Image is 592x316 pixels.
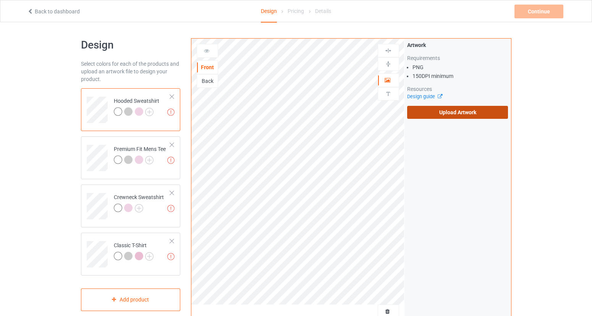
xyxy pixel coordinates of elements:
div: Pricing [288,0,304,22]
div: Crewneck Sweatshirt [81,185,181,227]
h1: Design [81,38,181,52]
label: Upload Artwork [407,106,508,119]
li: PNG [412,63,508,71]
div: Artwork [407,41,508,49]
div: Hooded Sweatshirt [81,88,181,131]
img: exclamation icon [167,205,175,212]
div: Crewneck Sweatshirt [114,193,164,212]
img: svg+xml;base64,PD94bWwgdmVyc2lvbj0iMS4wIiBlbmNvZGluZz0iVVRGLTgiPz4KPHN2ZyB3aWR0aD0iMjJweCIgaGVpZ2... [145,252,154,261]
a: Design guide [407,94,442,99]
div: Design [261,0,277,23]
div: Add product [81,288,181,311]
img: svg+xml;base64,PD94bWwgdmVyc2lvbj0iMS4wIiBlbmNvZGluZz0iVVRGLTgiPz4KPHN2ZyB3aWR0aD0iMjJweCIgaGVpZ2... [135,204,143,212]
img: svg%3E%0A [385,60,392,68]
img: svg+xml;base64,PD94bWwgdmVyc2lvbj0iMS4wIiBlbmNvZGluZz0iVVRGLTgiPz4KPHN2ZyB3aWR0aD0iMjJweCIgaGVpZ2... [145,156,154,164]
div: Select colors for each of the products and upload an artwork file to design your product. [81,60,181,83]
img: svg+xml;base64,PD94bWwgdmVyc2lvbj0iMS4wIiBlbmNvZGluZz0iVVRGLTgiPz4KPHN2ZyB3aWR0aD0iMjJweCIgaGVpZ2... [145,108,154,116]
a: Back to dashboard [27,8,80,15]
img: exclamation icon [167,109,175,116]
div: Back [197,77,218,85]
div: Classic T-Shirt [81,233,181,275]
div: Requirements [407,54,508,62]
li: 150 DPI minimum [412,72,508,80]
div: Premium Fit Mens Tee [81,136,181,179]
div: Front [197,63,218,71]
img: exclamation icon [167,157,175,164]
img: svg%3E%0A [385,47,392,54]
div: Classic T-Shirt [114,241,154,260]
div: Hooded Sweatshirt [114,97,159,115]
div: Resources [407,85,508,93]
img: svg%3E%0A [385,90,392,97]
div: Premium Fit Mens Tee [114,145,166,164]
div: Details [315,0,331,22]
img: exclamation icon [167,253,175,260]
